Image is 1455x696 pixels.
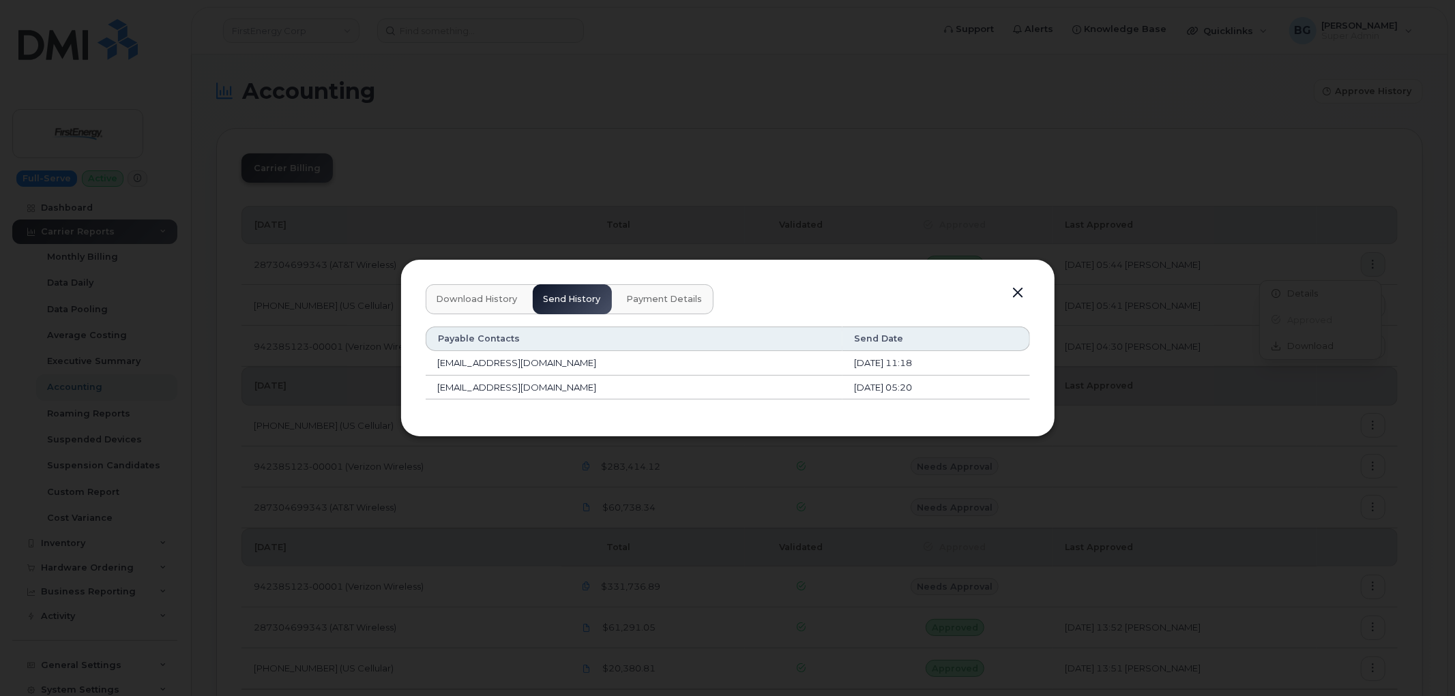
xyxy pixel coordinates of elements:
[842,351,1030,376] td: [DATE] 11:18
[842,376,1030,400] td: [DATE] 05:20
[842,327,1030,351] th: Send Date
[426,327,842,351] th: Payable Contacts
[1396,637,1445,686] iframe: Messenger Launcher
[426,351,842,376] td: [EMAIL_ADDRESS][DOMAIN_NAME]
[426,376,842,400] td: [EMAIL_ADDRESS][DOMAIN_NAME]
[627,294,703,305] span: Payment Details
[437,294,518,305] span: Download History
